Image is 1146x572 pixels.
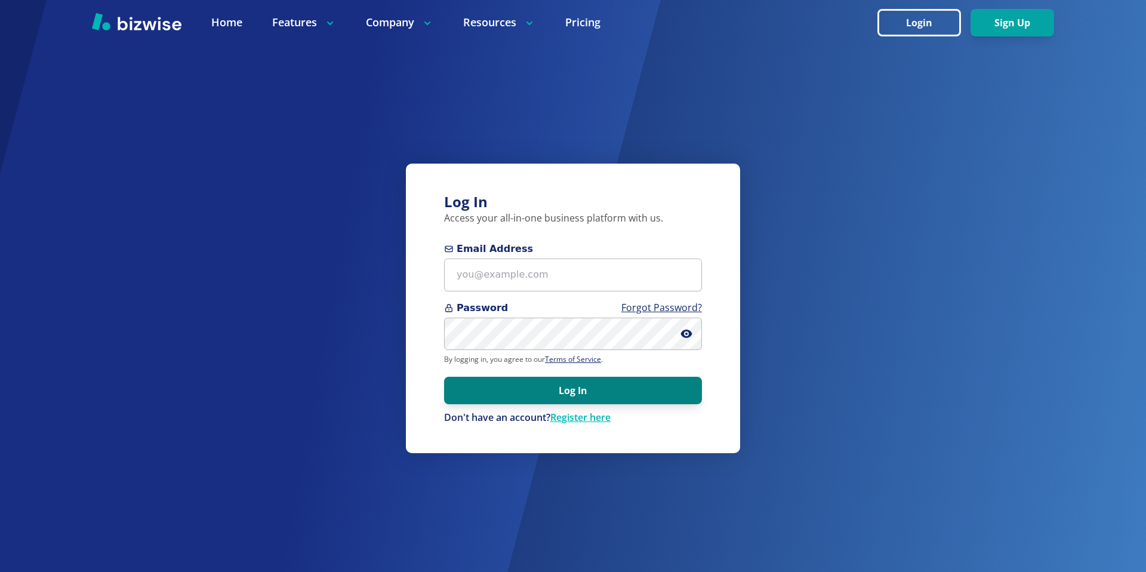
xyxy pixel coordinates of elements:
[211,15,242,30] a: Home
[444,212,702,225] p: Access your all-in-one business platform with us.
[971,17,1054,29] a: Sign Up
[444,411,702,425] p: Don't have an account?
[550,411,611,424] a: Register here
[621,301,702,314] a: Forgot Password?
[272,15,336,30] p: Features
[444,259,702,291] input: you@example.com
[877,17,971,29] a: Login
[444,192,702,212] h3: Log In
[444,411,702,425] div: Don't have an account?Register here
[92,13,181,30] img: Bizwise Logo
[971,9,1054,36] button: Sign Up
[463,15,535,30] p: Resources
[444,242,702,256] span: Email Address
[565,15,600,30] a: Pricing
[545,354,601,364] a: Terms of Service
[444,355,702,364] p: By logging in, you agree to our .
[444,301,702,315] span: Password
[444,377,702,404] button: Log In
[366,15,433,30] p: Company
[877,9,961,36] button: Login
